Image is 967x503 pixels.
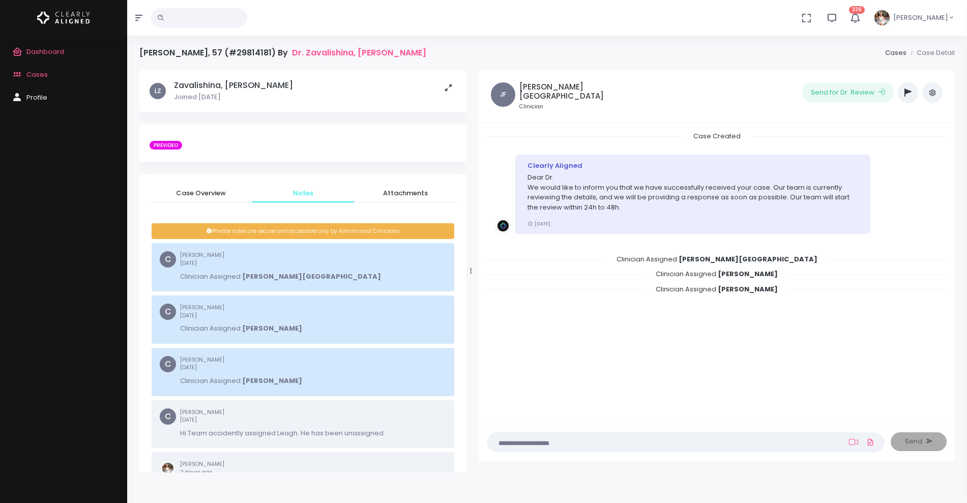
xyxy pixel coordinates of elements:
[718,269,778,279] b: [PERSON_NAME]
[242,272,381,281] b: [PERSON_NAME][GEOGRAPHIC_DATA]
[160,408,176,425] span: C
[180,416,197,424] span: [DATE]
[362,188,448,198] span: Attachments
[180,251,381,267] small: [PERSON_NAME]
[519,82,633,101] h5: [PERSON_NAME][GEOGRAPHIC_DATA]
[180,323,302,334] p: Clinician Assigned:
[873,9,891,27] img: Header Avatar
[180,364,197,371] span: [DATE]
[160,356,176,372] span: C
[180,468,212,476] span: 2 hours ago
[519,103,633,111] small: Clinician
[679,254,817,264] b: [PERSON_NAME][GEOGRAPHIC_DATA]
[139,70,466,472] div: scrollable content
[158,188,244,198] span: Case Overview
[491,82,515,107] span: JF
[864,433,876,451] a: Add Files
[180,428,385,438] p: Hi Team accidently assigned Leagh. He has been unassigned.
[242,323,302,333] b: [PERSON_NAME]
[180,376,302,386] p: Clinician Assigned:
[260,188,346,198] span: Notes
[718,284,778,294] b: [PERSON_NAME]
[150,141,182,150] span: PREVIDEO
[180,312,197,319] span: [DATE]
[847,438,860,446] a: Add Loom Video
[292,48,426,57] a: Dr. Zavalishina, [PERSON_NAME]
[180,304,302,319] small: [PERSON_NAME]
[885,48,906,57] a: Cases
[643,266,790,282] span: Clinician Assigned:
[906,48,955,58] li: Case Detail
[802,82,894,103] button: Send for Dr. Review
[37,7,90,28] img: Logo Horizontal
[26,70,48,79] span: Cases
[180,259,197,267] span: [DATE]
[174,80,293,91] h5: Zavalishina, [PERSON_NAME]
[242,376,302,386] b: [PERSON_NAME]
[180,408,385,424] small: [PERSON_NAME]
[849,6,865,14] span: 326
[643,281,790,297] span: Clinician Assigned:
[160,251,176,268] span: C
[487,131,947,412] div: scrollable content
[893,13,948,23] span: [PERSON_NAME]
[180,272,381,282] p: Clinician Assigned:
[160,304,176,320] span: C
[681,128,753,144] span: Case Created
[604,251,830,267] span: Clinician Assigned:
[528,161,858,171] div: Clearly Aligned
[150,83,166,99] span: LZ
[174,92,293,102] p: Joined [DATE]
[528,220,550,227] small: [DATE]
[528,172,858,212] p: Dear Dr. We would like to inform you that we have successfully received your case. Our team is cu...
[180,460,446,476] small: [PERSON_NAME]
[26,47,64,56] span: Dashboard
[180,356,302,372] small: [PERSON_NAME]
[152,223,454,240] div: Private notes are secure and accessible only by Admins and Clinicians
[26,93,47,102] span: Profile
[139,48,426,57] h4: [PERSON_NAME], 57 (#29814181) By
